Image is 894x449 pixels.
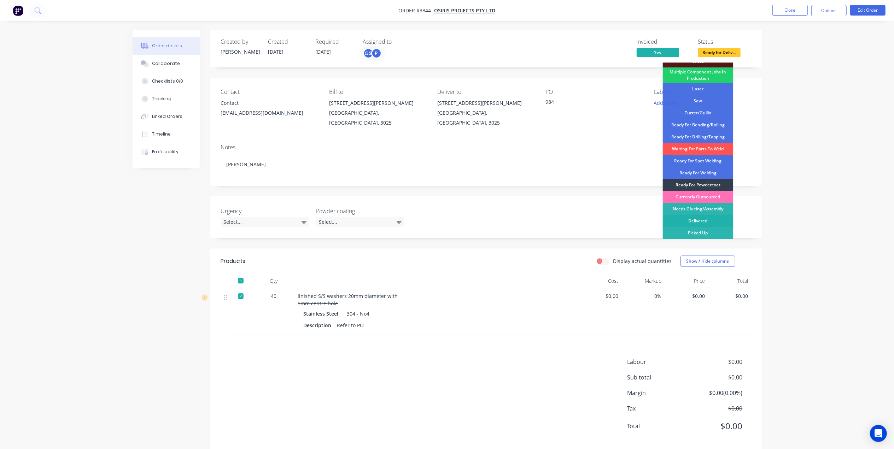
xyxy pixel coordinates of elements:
[650,98,683,108] button: Add labels
[663,67,734,83] div: Multiple Component Jobs In Production
[268,48,284,55] span: [DATE]
[772,5,808,16] button: Close
[811,5,847,16] button: Options
[654,89,751,95] div: Labels
[870,425,887,442] div: Open Intercom Messenger
[663,83,734,95] div: Laser
[152,149,179,155] div: Profitability
[133,55,200,72] button: Collaborate
[221,48,260,55] div: [PERSON_NAME]
[690,420,742,432] span: $0.00
[133,90,200,108] button: Tracking
[627,358,690,366] span: Labour
[667,292,705,300] span: $0.00
[221,154,751,175] div: [PERSON_NAME]
[329,108,426,128] div: [GEOGRAPHIC_DATA], [GEOGRAPHIC_DATA], 3025
[363,48,382,59] button: GSP
[690,373,742,382] span: $0.00
[133,108,200,125] button: Linked Orders
[152,78,183,84] div: Checklists 0/0
[663,131,734,143] div: Ready For Drilling/Tapping
[133,72,200,90] button: Checklists 0/0
[437,98,534,108] div: [STREET_ADDRESS][PERSON_NAME]
[271,292,277,300] span: 40
[627,373,690,382] span: Sub total
[637,48,679,57] span: Yes
[698,48,741,57] span: Ready for Deliv...
[329,89,426,95] div: Bill to
[690,404,742,413] span: $0.00
[546,89,643,95] div: PO
[663,203,734,215] div: Needs Glueing/Assembly
[698,48,741,59] button: Ready for Deliv...
[304,309,341,319] div: Stainless Steel
[133,37,200,55] button: Order details
[690,358,742,366] span: $0.00
[434,7,496,14] a: Osiris Projects Pty Ltd
[663,119,734,131] div: Ready For Bending/Rolling
[665,274,708,288] div: Price
[344,309,370,319] div: 304 - No4
[316,217,404,227] div: Select...
[663,95,734,107] div: Saw
[221,108,318,118] div: [EMAIL_ADDRESS][DOMAIN_NAME]
[663,155,734,167] div: Ready For Spot Welding
[663,191,734,203] div: Currently Outsourced
[221,217,309,227] div: Select...
[221,98,318,108] div: Contact
[152,96,171,102] div: Tracking
[298,293,398,307] span: linished S/S washers 20mm diameter with 5mm centre hole
[133,143,200,161] button: Profitability
[708,274,751,288] div: Total
[581,292,619,300] span: $0.00
[711,292,748,300] span: $0.00
[437,108,534,128] div: [GEOGRAPHIC_DATA], [GEOGRAPHIC_DATA], 3025
[663,167,734,179] div: Ready For Welding
[316,38,355,45] div: Required
[221,38,260,45] div: Created by
[152,60,180,67] div: Collaborate
[221,98,318,121] div: Contact[EMAIL_ADDRESS][DOMAIN_NAME]
[133,125,200,143] button: Timeline
[221,207,309,215] label: Urgency
[663,179,734,191] div: Ready For Powdercoat
[621,274,665,288] div: Markup
[316,48,331,55] span: [DATE]
[152,131,171,137] div: Timeline
[627,404,690,413] span: Tax
[221,89,318,95] div: Contact
[546,98,634,108] div: 984
[680,256,735,267] button: Show / Hide columns
[663,215,734,227] div: Delivered
[399,7,434,14] span: Order #3844 -
[627,389,690,397] span: Margin
[437,98,534,128] div: [STREET_ADDRESS][PERSON_NAME][GEOGRAPHIC_DATA], [GEOGRAPHIC_DATA], 3025
[663,227,734,239] div: Picked Up
[850,5,886,16] button: Edit Order
[578,274,621,288] div: Cost
[221,144,751,151] div: Notes
[334,320,367,330] div: Refer to PO
[613,257,672,265] label: Display actual quantities
[221,257,246,265] div: Products
[371,48,382,59] div: P
[624,292,662,300] span: 0%
[663,107,734,119] div: Turret/Guillo
[152,43,182,49] div: Order details
[663,143,734,155] div: Waiting For Parts To Weld
[363,38,434,45] div: Assigned to
[253,274,295,288] div: Qty
[363,48,374,59] div: GS
[637,38,690,45] div: Invoiced
[627,422,690,430] span: Total
[329,98,426,128] div: [STREET_ADDRESS][PERSON_NAME][GEOGRAPHIC_DATA], [GEOGRAPHIC_DATA], 3025
[268,38,307,45] div: Created
[698,38,751,45] div: Status
[316,207,404,215] label: Powder coating
[329,98,426,108] div: [STREET_ADDRESS][PERSON_NAME]
[437,89,534,95] div: Deliver to
[13,5,23,16] img: Factory
[690,389,742,397] span: $0.00 ( 0.00 %)
[304,320,334,330] div: Description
